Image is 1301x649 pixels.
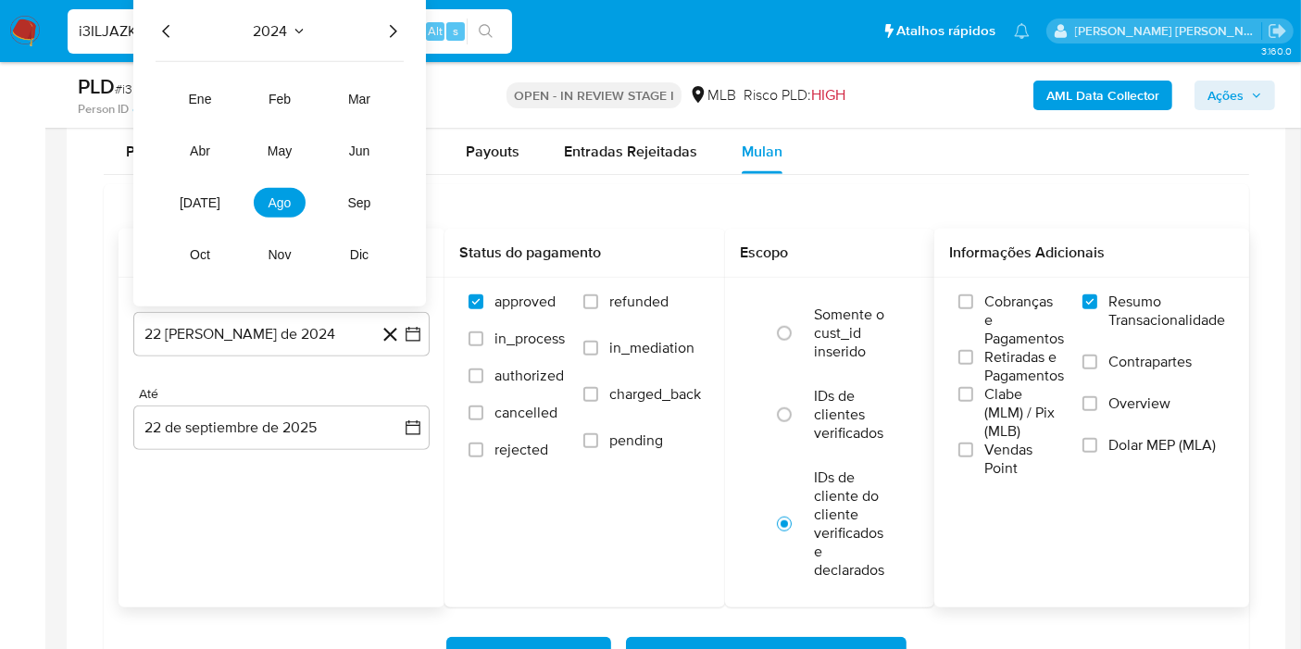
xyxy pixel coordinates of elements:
[1046,81,1159,110] b: AML Data Collector
[1195,81,1275,110] button: Ações
[78,71,115,101] b: PLD
[428,22,443,40] span: Alt
[78,101,129,118] b: Person ID
[68,19,512,44] input: Pesquise usuários ou casos...
[132,101,348,118] a: d36f64da9c78a880ead0bd53b81f4a20
[744,85,845,106] span: Risco PLD:
[1075,22,1262,40] p: leticia.merlin@mercadolivre.com
[689,85,736,106] div: MLB
[1268,21,1287,41] a: Sair
[467,19,505,44] button: search-icon
[507,82,682,108] p: OPEN - IN REVIEW STAGE I
[453,22,458,40] span: s
[896,21,995,41] span: Atalhos rápidos
[1033,81,1172,110] button: AML Data Collector
[115,80,274,98] span: # i3ILJAZK7xb5lFn1XEySfNf3
[1261,44,1292,58] span: 3.160.0
[1207,81,1244,110] span: Ações
[1014,23,1030,39] a: Notificações
[811,84,845,106] span: HIGH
